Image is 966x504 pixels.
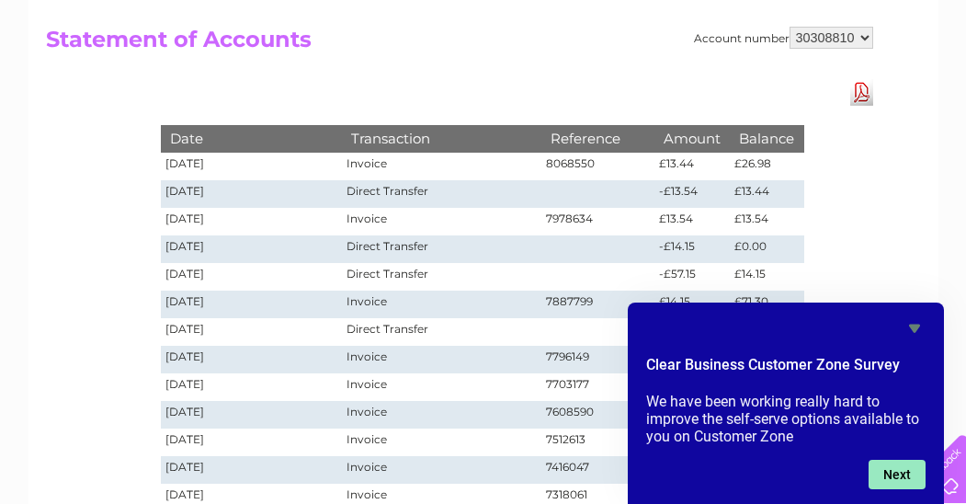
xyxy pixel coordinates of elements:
[646,317,926,489] div: Clear Business Customer Zone Survey
[161,263,343,291] td: [DATE]
[161,153,343,180] td: [DATE]
[541,208,655,235] td: 7978634
[161,429,343,456] td: [DATE]
[654,180,730,208] td: -£13.54
[541,456,655,484] td: 7416047
[654,125,730,152] th: Amount
[161,346,343,373] td: [DATE]
[730,180,803,208] td: £13.44
[342,401,540,429] td: Invoice
[730,235,803,263] td: £0.00
[161,401,343,429] td: [DATE]
[161,208,343,235] td: [DATE]
[342,208,540,235] td: Invoice
[694,27,873,49] div: Account number
[50,10,918,89] div: Clear Business is a trading name of Verastar Limited (registered in [GEOGRAPHIC_DATA] No. 3667643...
[46,27,873,62] h2: Statement of Accounts
[903,317,926,339] button: Hide survey
[541,373,655,401] td: 7703177
[342,291,540,318] td: Invoice
[342,346,540,373] td: Invoice
[541,291,655,318] td: 7887799
[161,125,343,152] th: Date
[646,393,926,445] p: We have been working really hard to improve the self-serve options available to you on Customer Zone
[541,153,655,180] td: 8068550
[654,263,730,291] td: -£57.15
[740,78,795,92] a: Telecoms
[806,78,833,92] a: Blog
[654,235,730,263] td: -£14.15
[850,79,873,106] a: Download Pdf
[541,429,655,456] td: 7512613
[541,346,655,373] td: 7796149
[654,208,730,235] td: £13.54
[654,291,730,318] td: £14.15
[541,401,655,429] td: 7608590
[342,429,540,456] td: Invoice
[869,460,926,489] button: Next question
[161,235,343,263] td: [DATE]
[730,153,803,180] td: £26.98
[161,456,343,484] td: [DATE]
[342,235,540,263] td: Direct Transfer
[619,9,746,32] a: 0333 014 3131
[905,78,949,92] a: Log out
[342,153,540,180] td: Invoice
[161,373,343,401] td: [DATE]
[844,78,889,92] a: Contact
[654,153,730,180] td: £13.44
[34,48,128,104] img: logo.png
[342,180,540,208] td: Direct Transfer
[342,318,540,346] td: Direct Transfer
[730,208,803,235] td: £13.54
[161,291,343,318] td: [DATE]
[642,78,677,92] a: Water
[342,373,540,401] td: Invoice
[342,125,540,152] th: Transaction
[161,180,343,208] td: [DATE]
[342,456,540,484] td: Invoice
[646,354,926,385] h2: Clear Business Customer Zone Survey
[730,291,803,318] td: £71.30
[730,125,803,152] th: Balance
[730,263,803,291] td: £14.15
[688,78,729,92] a: Energy
[342,263,540,291] td: Direct Transfer
[541,125,655,152] th: Reference
[161,318,343,346] td: [DATE]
